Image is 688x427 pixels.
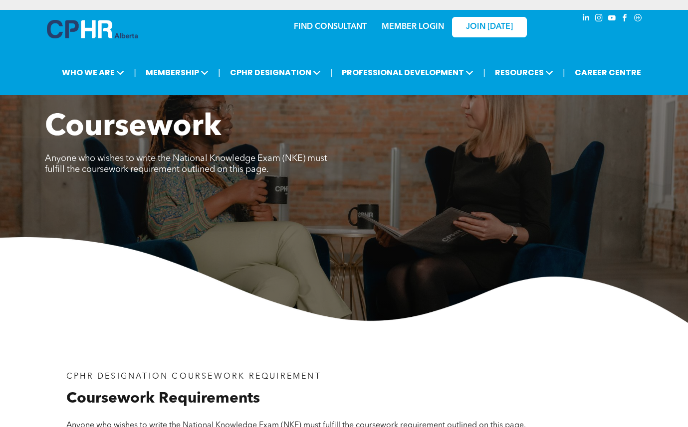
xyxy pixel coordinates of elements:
a: facebook [620,12,631,26]
span: PROFESSIONAL DEVELOPMENT [339,63,476,82]
span: Coursework Requirements [66,391,260,406]
span: Anyone who wishes to write the National Knowledge Exam (NKE) must fulfill the coursework requirem... [45,154,327,174]
span: RESOURCES [492,63,556,82]
span: WHO WE ARE [59,63,127,82]
span: JOIN [DATE] [466,22,513,32]
span: CPHR DESIGNATION COURSEWORK REQUIREMENT [66,373,321,381]
a: CAREER CENTRE [572,63,644,82]
span: Coursework [45,113,222,142]
img: A blue and white logo for cp alberta [47,20,138,38]
li: | [330,62,333,83]
li: | [563,62,565,83]
a: Social network [633,12,644,26]
a: instagram [594,12,605,26]
a: FIND CONSULTANT [294,23,367,31]
span: CPHR DESIGNATION [227,63,324,82]
a: youtube [607,12,618,26]
a: JOIN [DATE] [452,17,527,37]
span: MEMBERSHIP [143,63,212,82]
li: | [218,62,221,83]
li: | [483,62,485,83]
a: linkedin [581,12,592,26]
a: MEMBER LOGIN [382,23,444,31]
li: | [134,62,136,83]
